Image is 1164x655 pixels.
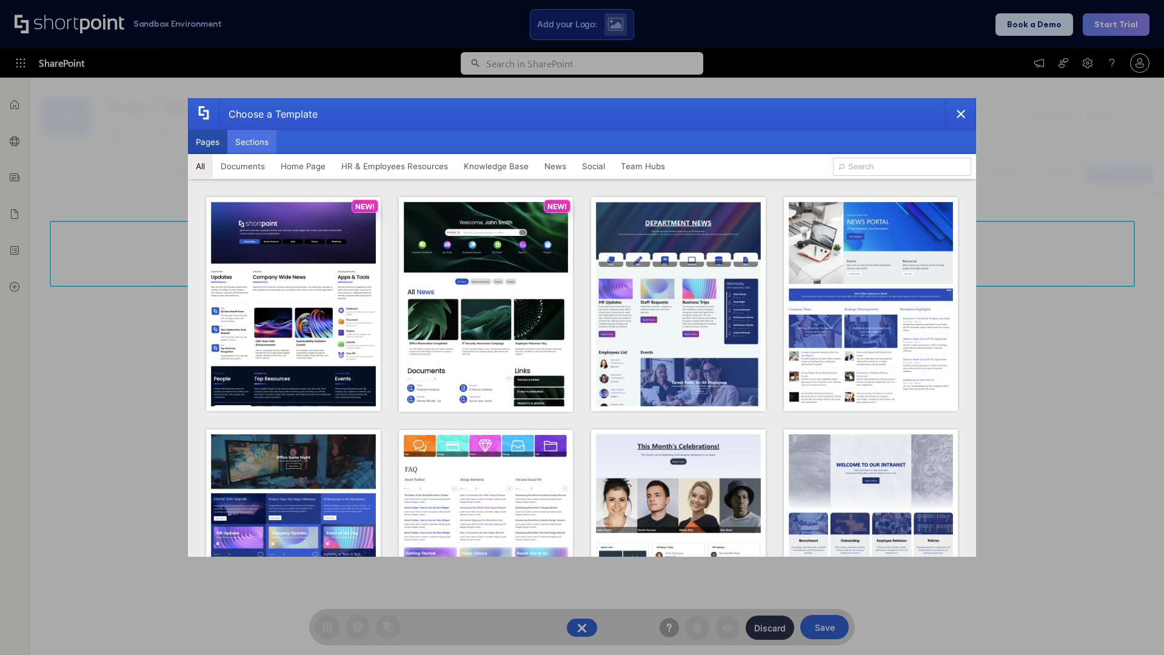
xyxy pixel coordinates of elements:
button: Team Hubs [613,154,673,178]
p: NEW! [547,202,567,211]
button: Sections [227,130,276,154]
button: All [188,154,213,178]
div: template selector [188,98,976,557]
button: Home Page [273,154,333,178]
div: Choose a Template [219,99,318,129]
p: NEW! [355,202,375,211]
button: Social [574,154,613,178]
button: Documents [213,154,273,178]
iframe: Chat Widget [1103,597,1164,655]
input: Search [833,158,971,176]
button: Pages [188,130,227,154]
button: News [537,154,574,178]
button: Knowledge Base [456,154,537,178]
button: HR & Employees Resources [333,154,456,178]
